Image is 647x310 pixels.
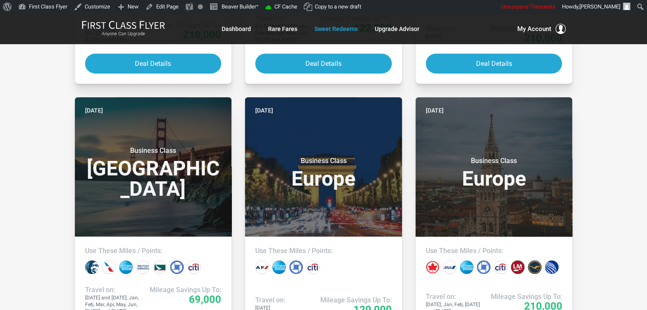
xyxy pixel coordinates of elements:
div: Amex points [119,260,133,274]
div: LifeMiles [511,260,524,274]
a: Upgrade Advisor [375,21,419,37]
button: Deal Details [426,54,562,73]
div: Chase points [170,260,184,274]
div: Citi points [494,260,507,274]
a: First Class FlyerAnyone Can Upgrade [82,20,165,37]
div: Air France miles [255,260,269,274]
div: Alaska miles [85,260,99,274]
div: Citi points [187,260,201,274]
div: Cathay Pacific miles [153,260,167,274]
span: Unsuspend Transients [501,3,556,10]
div: Chase points [289,260,303,274]
div: Amex points [460,260,473,274]
span: [PERSON_NAME] [579,3,620,10]
small: Anyone Can Upgrade [82,31,165,37]
div: Chase points [477,260,490,274]
a: Dashboard [222,21,251,37]
small: Business Class [100,147,206,155]
h4: Use These Miles / Points: [426,247,562,255]
a: Rare Fares [268,21,297,37]
div: British Airways miles [136,260,150,274]
img: First Class Flyer [82,20,165,29]
span: • [256,1,259,10]
h3: [GEOGRAPHIC_DATA] [85,147,222,199]
button: Deal Details [85,54,222,73]
a: Sweet Redeems [314,21,358,37]
div: American miles [102,260,116,274]
div: Citi points [306,260,320,274]
div: Amex points [272,260,286,274]
time: [DATE] [85,106,103,115]
button: Deal Details [255,54,392,73]
h4: Use These Miles / Points: [85,247,222,255]
small: Business Class [270,157,376,165]
h3: Europe [426,157,562,189]
div: United miles [545,260,559,274]
button: My Account [517,24,566,34]
small: Business Class [441,157,547,165]
div: All Nippon miles [443,260,456,274]
time: [DATE] [255,106,273,115]
time: [DATE] [426,106,444,115]
span: My Account [517,24,551,34]
div: Air Canada miles [426,260,439,274]
h3: Europe [255,157,392,189]
h4: Use These Miles / Points: [255,247,392,255]
div: Lufthansa miles [528,260,542,274]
